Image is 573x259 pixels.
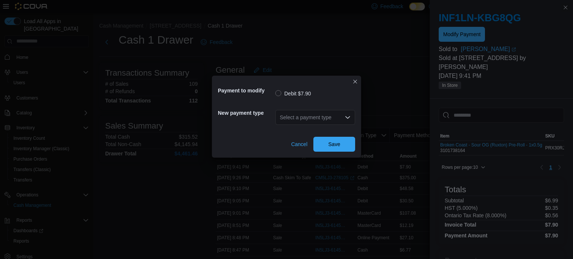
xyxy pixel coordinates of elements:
[313,137,355,152] button: Save
[291,140,307,148] span: Cancel
[345,114,351,120] button: Open list of options
[351,77,360,86] button: Closes this modal window
[218,83,274,98] h5: Payment to modify
[328,140,340,148] span: Save
[288,137,310,152] button: Cancel
[218,105,274,120] h5: New payment type
[275,89,311,98] label: Debit $7.90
